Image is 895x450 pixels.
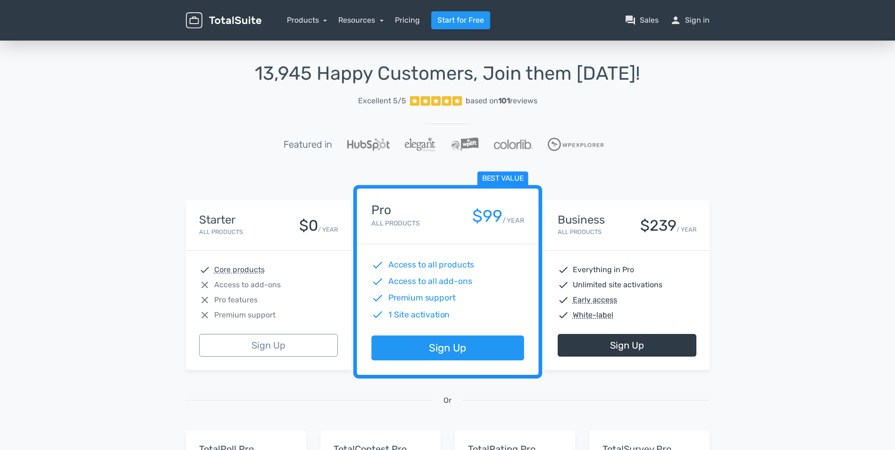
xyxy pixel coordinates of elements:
img: Colorlib [494,140,533,149]
span: 1 Site activation [388,308,450,321]
abbr: White-label [573,309,613,321]
span: Premium support [214,309,276,321]
span: Or [443,395,452,406]
span: Access to all products [388,259,474,271]
span: Access to add-ons [214,279,281,291]
img: WPExplorer [548,138,604,151]
span: check [371,259,384,271]
span: Premium support [388,292,455,304]
span: check [558,264,569,275]
span: check [199,264,210,275]
div: $239 [640,217,677,234]
small: / YEAR [318,225,338,234]
div: based on reviews [466,95,537,107]
span: close [199,294,210,306]
img: ElegantThemes [405,137,435,151]
span: Best value [477,172,528,186]
a: Resources [338,16,384,25]
span: check [371,308,384,321]
a: Pricing [395,15,420,26]
a: Start for Free [431,11,490,29]
span: Unlimited site activations [573,279,662,291]
span: person [670,15,681,26]
a: Sign Up [199,334,338,357]
h5: Featured in [284,139,332,150]
a: personSign in [670,15,710,26]
span: check [558,279,569,291]
img: Hubspot [347,138,390,150]
span: close [199,279,210,291]
a: Products [287,16,327,25]
span: check [558,309,569,321]
span: Excellent 5/5 [358,95,406,107]
small: / YEAR [677,225,696,234]
small: / YEAR [502,216,524,225]
h1: 13,945 Happy Customers, Join them [DATE]! [186,63,710,84]
span: check [558,294,569,306]
a: Excellent 5/5 based on101reviews [186,92,710,110]
span: Everything in Pro [573,264,634,275]
abbr: Early access [573,294,617,306]
abbr: Core products [214,264,265,275]
a: Sign Up [558,334,696,357]
span: Pro features [214,294,258,306]
span: question_answer [625,15,636,26]
small: All Products [199,228,243,235]
span: close [199,309,210,321]
img: TotalSuite for WordPress [186,12,261,29]
h4: Business [558,214,605,226]
a: Sign Up [371,336,524,361]
strong: 101 [498,96,510,105]
img: WPLift [451,137,478,151]
a: question_answerSales [625,15,659,26]
span: check [371,275,384,288]
h4: Pro [371,203,419,217]
small: All Products [371,219,419,227]
div: $99 [472,207,502,225]
h4: Starter [199,214,243,226]
span: check [371,292,384,304]
span: Access to all add-ons [388,275,472,288]
small: All Products [558,228,602,235]
div: $0 [299,217,318,234]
